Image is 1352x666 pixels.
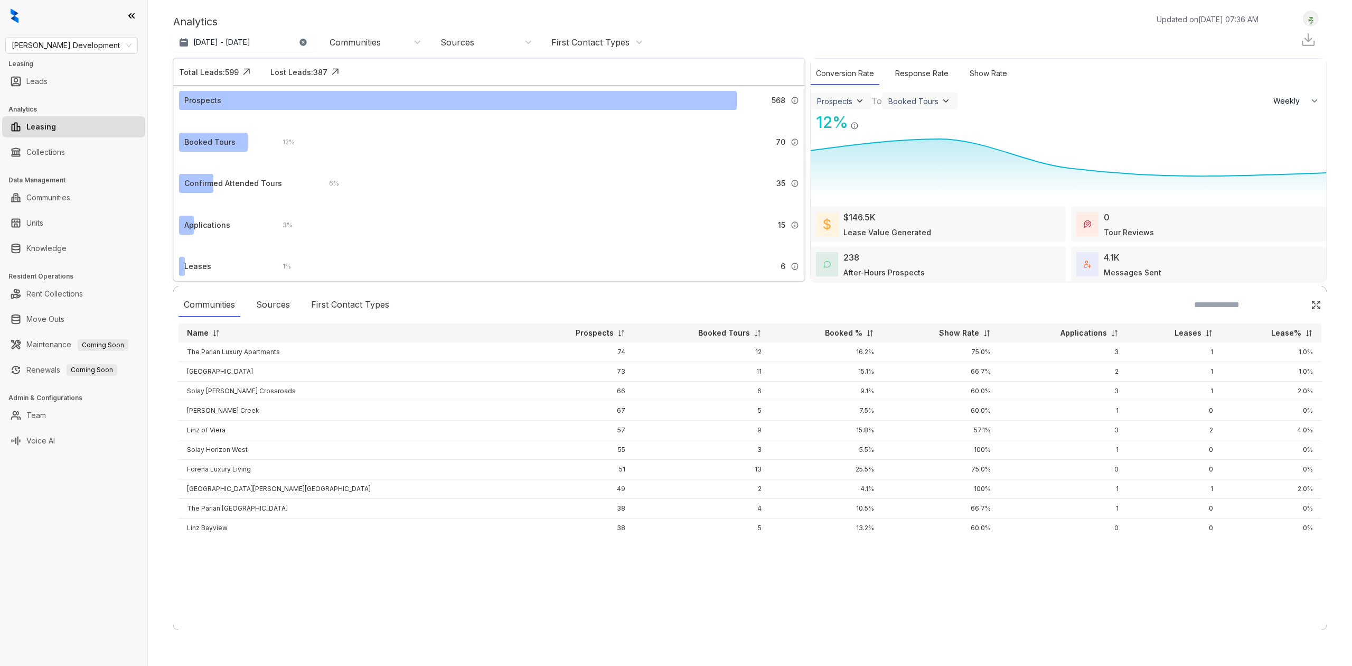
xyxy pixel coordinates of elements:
[173,33,316,52] button: [DATE] - [DATE]
[2,359,145,381] li: Renewals
[239,64,255,80] img: Click Icon
[520,362,634,382] td: 73
[770,362,882,382] td: 15.1%
[1127,343,1222,362] td: 1
[1127,460,1222,479] td: 0
[8,175,147,185] h3: Data Management
[2,238,145,259] li: Knowledge
[184,136,236,148] div: Booked Tours
[772,95,785,106] span: 568
[811,110,848,134] div: 12 %
[843,267,925,278] div: After-Hours Prospects
[770,499,882,519] td: 10.5%
[866,329,874,337] img: sorting
[1104,251,1120,264] div: 4.1K
[1267,91,1326,110] button: Weekly
[179,421,520,440] td: Linz of Viera
[1127,382,1222,401] td: 1
[26,71,48,92] a: Leads
[551,36,630,48] div: First Contact Types
[520,401,634,421] td: 67
[1127,362,1222,382] td: 1
[1127,499,1222,519] td: 0
[817,97,852,106] div: Prospects
[179,460,520,479] td: Forena Luxury Living
[1104,267,1161,278] div: Messages Sent
[871,95,882,107] div: To
[184,219,230,231] div: Applications
[882,382,999,401] td: 60.0%
[272,136,295,148] div: 12 %
[964,62,1012,85] div: Show Rate
[999,421,1127,440] td: 3
[1222,401,1321,421] td: 0%
[184,178,282,189] div: Confirmed Attended Tours
[634,479,771,499] td: 2
[1222,519,1321,538] td: 0%
[770,421,882,440] td: 15.8%
[330,36,381,48] div: Communities
[791,262,799,271] img: Info
[270,67,327,78] div: Lost Leads: 387
[634,401,771,421] td: 5
[11,8,18,23] img: logo
[770,343,882,362] td: 16.2%
[1111,329,1119,337] img: sorting
[882,421,999,440] td: 57.1%
[306,293,395,317] div: First Contact Types
[1222,421,1321,440] td: 4.0%
[576,328,614,338] p: Prospects
[791,179,799,188] img: Info
[850,122,859,130] img: Info
[770,519,882,538] td: 13.2%
[179,401,520,421] td: [PERSON_NAME] Creek
[770,460,882,479] td: 25.5%
[1175,328,1201,338] p: Leases
[999,519,1127,538] td: 0
[1084,261,1091,268] img: TotalFum
[318,178,339,189] div: 6 %
[26,116,56,137] a: Leasing
[811,62,879,85] div: Conversion Rate
[890,62,954,85] div: Response Rate
[1127,440,1222,460] td: 0
[520,499,634,519] td: 38
[2,212,145,234] li: Units
[327,64,343,80] img: Click Icon
[999,362,1127,382] td: 2
[1084,220,1091,228] img: TourReviews
[999,382,1127,401] td: 3
[1305,329,1313,337] img: sorting
[781,261,785,272] span: 6
[634,362,771,382] td: 11
[26,187,70,208] a: Communities
[634,499,771,519] td: 4
[179,499,520,519] td: The Parian [GEOGRAPHIC_DATA]
[770,479,882,499] td: 4.1%
[520,382,634,401] td: 66
[999,460,1127,479] td: 0
[8,393,147,403] h3: Admin & Configurations
[617,329,625,337] img: sorting
[251,293,295,317] div: Sources
[1222,460,1321,479] td: 0%
[2,405,145,426] li: Team
[2,283,145,304] li: Rent Collections
[1127,421,1222,440] td: 2
[1157,14,1259,25] p: Updated on [DATE] 07:36 AM
[983,329,991,337] img: sorting
[272,219,293,231] div: 3 %
[1205,329,1213,337] img: sorting
[888,97,938,106] div: Booked Tours
[999,479,1127,499] td: 1
[8,59,147,69] h3: Leasing
[770,440,882,460] td: 5.5%
[520,440,634,460] td: 55
[173,14,218,30] p: Analytics
[999,440,1127,460] td: 1
[770,401,882,421] td: 7.5%
[882,519,999,538] td: 60.0%
[520,519,634,538] td: 38
[1222,343,1321,362] td: 1.0%
[179,382,520,401] td: Solay [PERSON_NAME] Crossroads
